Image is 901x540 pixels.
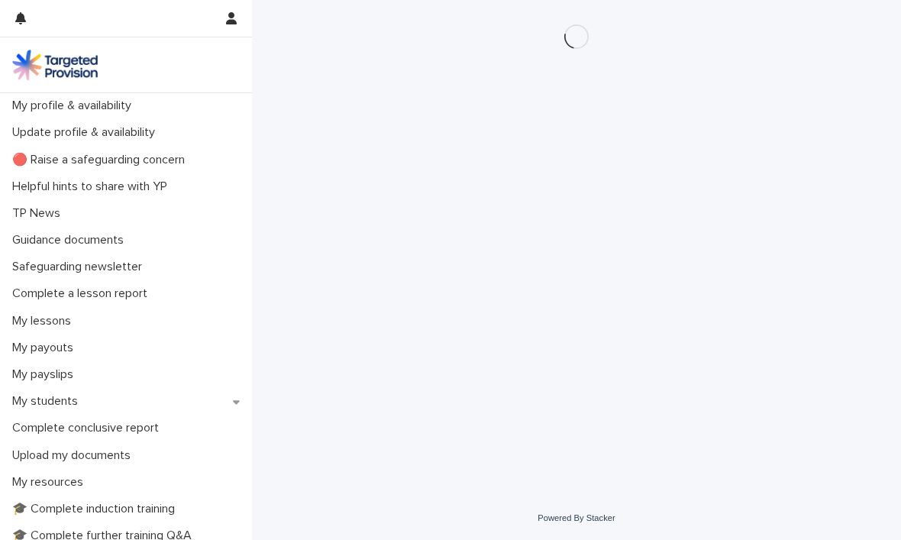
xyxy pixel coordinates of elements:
[6,421,171,435] p: Complete conclusive report
[6,394,90,409] p: My students
[6,179,179,194] p: Helpful hints to share with YP
[6,153,197,167] p: 🔴 Raise a safeguarding concern
[6,502,187,516] p: 🎓 Complete induction training
[6,341,86,355] p: My payouts
[6,286,160,301] p: Complete a lesson report
[6,99,144,113] p: My profile & availability
[12,50,98,80] img: M5nRWzHhSzIhMunXDL62
[6,475,95,490] p: My resources
[6,260,154,274] p: Safeguarding newsletter
[6,367,86,382] p: My payslips
[6,206,73,221] p: TP News
[6,448,143,463] p: Upload my documents
[538,513,615,522] a: Powered By Stacker
[6,314,83,328] p: My lessons
[6,233,136,247] p: Guidance documents
[6,125,167,140] p: Update profile & availability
